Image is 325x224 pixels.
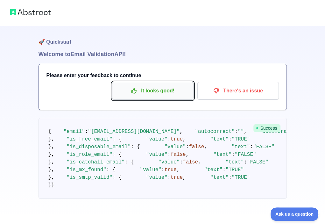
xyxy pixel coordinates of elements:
[112,136,122,142] span: : {
[164,144,186,150] span: "value"
[259,129,308,134] span: "deliverability"
[88,129,180,134] span: "[EMAIL_ADDRESS][DOMAIN_NAME]"
[112,175,122,180] span: : {
[106,167,116,173] span: : {
[39,25,287,50] h1: 🚀 Quickstart
[244,159,247,165] span: :
[146,136,167,142] span: "value"
[140,167,161,173] span: "value"
[271,207,319,221] iframe: Toggle Customer Support
[67,144,131,150] span: "is_disposable_email"
[197,82,279,100] button: There's an issue
[112,152,122,157] span: : {
[48,129,52,134] span: {
[232,175,250,180] span: "TRUE"
[67,152,112,157] span: "is_role_email"
[232,144,250,150] span: "text"
[67,159,124,165] span: "is_catchall_email"
[85,129,88,134] span: :
[204,167,223,173] span: "text"
[238,129,244,134] span: ""
[180,129,183,134] span: ,
[232,136,250,142] span: "TRUE"
[64,129,85,134] span: "email"
[244,129,247,134] span: ,
[210,136,229,142] span: "text"
[39,50,287,59] h1: Welcome to Email Validation API!
[210,175,229,180] span: "text"
[247,159,268,165] span: "FALSE"
[117,85,189,96] p: It looks good!
[235,152,256,157] span: "FALSE"
[229,175,232,180] span: :
[229,136,232,142] span: :
[253,144,274,150] span: "FALSE"
[167,175,171,180] span: :
[225,167,244,173] span: "TRUE"
[189,144,204,150] span: false
[183,159,198,165] span: false
[171,152,186,157] span: false
[186,144,189,150] span: :
[167,136,171,142] span: :
[177,167,180,173] span: ,
[67,136,112,142] span: "is_free_email"
[186,152,189,157] span: ,
[225,159,244,165] span: "text"
[171,175,183,180] span: true
[235,129,238,134] span: :
[213,152,232,157] span: "text"
[198,159,201,165] span: ,
[161,167,165,173] span: :
[204,144,207,150] span: ,
[67,167,106,173] span: "is_mx_found"
[146,175,167,180] span: "value"
[125,159,134,165] span: : {
[158,159,180,165] span: "value"
[67,175,112,180] span: "is_smtp_valid"
[167,152,171,157] span: :
[183,136,186,142] span: ,
[164,167,176,173] span: true
[10,8,51,17] img: Abstract logo
[46,72,279,79] h3: Please enter your feedback to continue
[146,152,167,157] span: "value"
[180,159,183,165] span: :
[253,124,280,132] span: Success
[232,152,235,157] span: :
[171,136,183,142] span: true
[202,85,274,96] p: There's an issue
[195,129,235,134] span: "autocorrect"
[131,144,140,150] span: : {
[250,144,253,150] span: :
[183,175,186,180] span: ,
[112,82,194,100] button: It looks good!
[223,167,226,173] span: :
